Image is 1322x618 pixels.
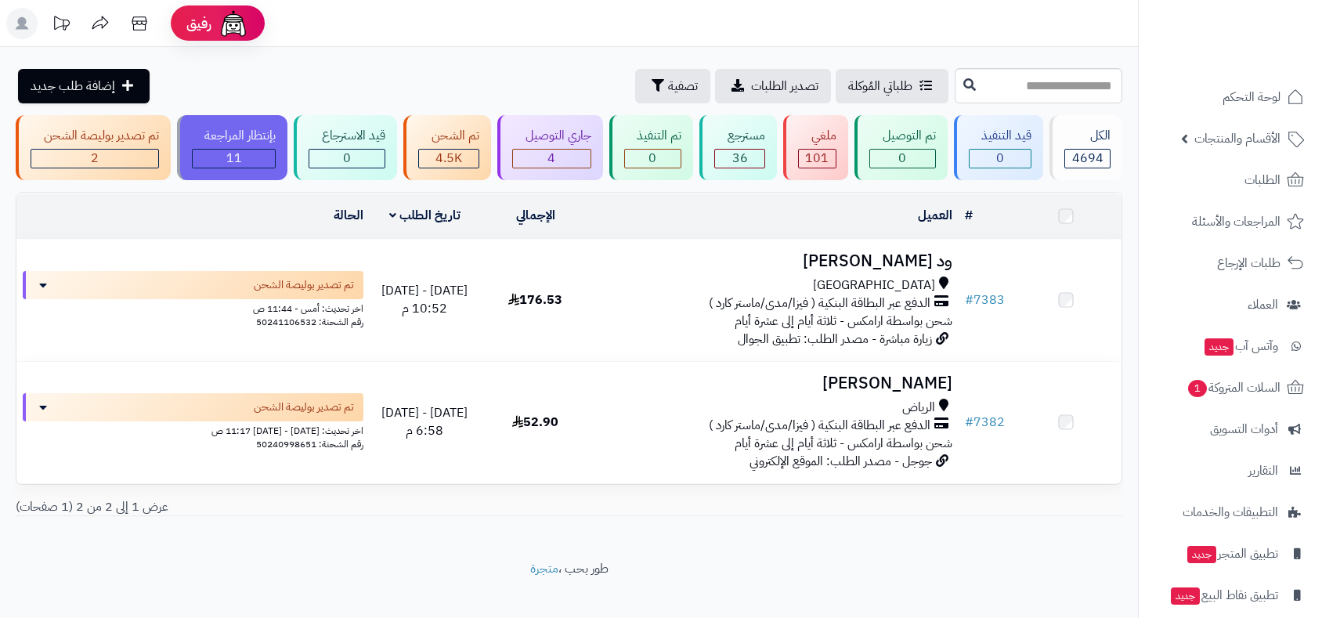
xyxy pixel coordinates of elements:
a: المراجعات والأسئلة [1148,203,1313,240]
span: لوحة التحكم [1223,86,1280,108]
span: جديد [1205,338,1234,356]
span: 101 [805,149,829,168]
div: اخر تحديث: [DATE] - [DATE] 11:17 ص [23,421,363,438]
span: إضافة طلب جديد [31,77,115,96]
span: 36 [732,149,748,168]
a: تم التوصيل 0 [851,115,951,180]
div: بإنتظار المراجعة [192,127,276,145]
div: 0 [625,150,681,168]
a: التطبيقات والخدمات [1148,493,1313,531]
span: # [965,291,973,309]
span: 0 [343,149,351,168]
div: مسترجع [714,127,765,145]
span: 0 [996,149,1004,168]
div: عرض 1 إلى 2 من 2 (1 صفحات) [4,498,569,516]
div: تم التوصيل [869,127,936,145]
div: 2 [31,150,158,168]
div: 4539 [419,150,479,168]
a: طلبات الإرجاع [1148,244,1313,282]
span: تصدير الطلبات [751,77,818,96]
span: [DATE] - [DATE] 10:52 م [381,281,468,318]
span: 1 [1188,380,1207,397]
a: تحديثات المنصة [42,8,81,43]
span: جوجل - مصدر الطلب: الموقع الإلكتروني [749,452,932,471]
span: 176.53 [508,291,562,309]
span: [DATE] - [DATE] 6:58 م [381,403,468,440]
img: logo-2.png [1215,42,1307,75]
span: تطبيق نقاط البيع [1169,584,1278,606]
a: تم الشحن 4.5K [400,115,494,180]
a: تم تصدير بوليصة الشحن 2 [13,115,174,180]
span: [GEOGRAPHIC_DATA] [813,276,935,295]
a: بإنتظار المراجعة 11 [174,115,291,180]
div: قيد التنفيذ [969,127,1032,145]
div: تم تصدير بوليصة الشحن [31,127,159,145]
div: 0 [309,150,385,168]
div: جاري التوصيل [512,127,591,145]
a: #7382 [965,413,1005,432]
h3: ود [PERSON_NAME] [597,252,952,270]
span: جديد [1187,546,1216,563]
span: الرياض [902,399,935,417]
a: الكل4694 [1046,115,1125,180]
span: 0 [648,149,656,168]
span: الدفع عبر البطاقة البنكية ( فيزا/مدى/ماستر كارد ) [709,295,930,313]
div: قيد الاسترجاع [309,127,385,145]
span: شحن بواسطة ارامكس - ثلاثة أيام إلى عشرة أيام [735,312,952,331]
span: # [965,413,973,432]
div: 4 [513,150,591,168]
div: 11 [193,150,276,168]
h3: [PERSON_NAME] [597,374,952,392]
span: رقم الشحنة: 50240998651 [256,437,363,451]
a: تم التنفيذ 0 [606,115,697,180]
span: جديد [1171,587,1200,605]
a: ملغي 101 [780,115,851,180]
span: 4 [547,149,555,168]
a: العملاء [1148,286,1313,323]
span: 52.90 [512,413,558,432]
img: ai-face.png [218,8,249,39]
a: لوحة التحكم [1148,78,1313,116]
a: وآتس آبجديد [1148,327,1313,365]
a: قيد الاسترجاع 0 [291,115,400,180]
span: الطلبات [1244,169,1280,191]
a: طلباتي المُوكلة [836,69,948,103]
span: رفيق [186,14,211,33]
div: ملغي [798,127,836,145]
a: الإجمالي [516,206,555,225]
span: الدفع عبر البطاقة البنكية ( فيزا/مدى/ماستر كارد ) [709,417,930,435]
a: تطبيق المتجرجديد [1148,535,1313,573]
a: جاري التوصيل 4 [494,115,606,180]
span: 4.5K [435,149,462,168]
span: المراجعات والأسئلة [1192,211,1280,233]
a: الطلبات [1148,161,1313,199]
span: السلات المتروكة [1187,377,1280,399]
div: تم التنفيذ [624,127,682,145]
a: تطبيق نقاط البيعجديد [1148,576,1313,614]
span: تطبيق المتجر [1186,543,1278,565]
div: 36 [715,150,764,168]
span: طلباتي المُوكلة [848,77,912,96]
div: تم الشحن [418,127,479,145]
span: 0 [898,149,906,168]
a: تاريخ الطلب [389,206,461,225]
div: الكل [1064,127,1111,145]
span: شحن بواسطة ارامكس - ثلاثة أيام إلى عشرة أيام [735,434,952,453]
a: # [965,206,973,225]
span: زيارة مباشرة - مصدر الطلب: تطبيق الجوال [738,330,932,349]
span: العملاء [1248,294,1278,316]
a: أدوات التسويق [1148,410,1313,448]
div: 101 [799,150,836,168]
a: قيد التنفيذ 0 [951,115,1047,180]
span: الأقسام والمنتجات [1194,128,1280,150]
span: 4694 [1072,149,1103,168]
span: أدوات التسويق [1210,418,1278,440]
a: الحالة [334,206,363,225]
span: التقارير [1248,460,1278,482]
a: السلات المتروكة1 [1148,369,1313,407]
span: تم تصدير بوليصة الشحن [254,277,354,293]
a: العميل [918,206,952,225]
button: تصفية [635,69,710,103]
div: 0 [870,150,935,168]
span: رقم الشحنة: 50241106532 [256,315,363,329]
